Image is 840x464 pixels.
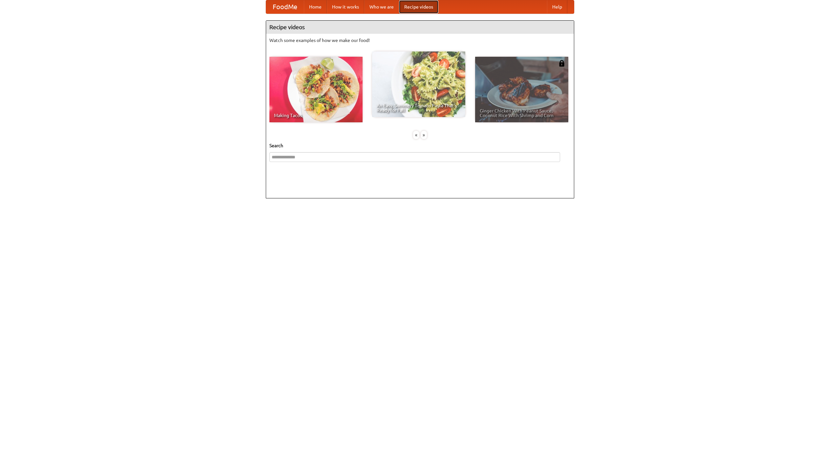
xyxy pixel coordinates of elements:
h5: Search [269,142,571,149]
a: Recipe videos [399,0,438,13]
a: FoodMe [266,0,304,13]
a: An Easy, Summery Tomato Pasta That's Ready for Fall [372,51,465,117]
h4: Recipe videos [266,21,574,34]
p: Watch some examples of how we make our food! [269,37,571,44]
span: An Easy, Summery Tomato Pasta That's Ready for Fall [377,103,461,112]
span: Making Tacos [274,113,358,118]
a: Making Tacos [269,57,363,122]
div: » [421,131,427,139]
a: Home [304,0,327,13]
a: Who we are [364,0,399,13]
div: « [413,131,419,139]
a: Help [547,0,567,13]
a: How it works [327,0,364,13]
img: 483408.png [558,60,565,67]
